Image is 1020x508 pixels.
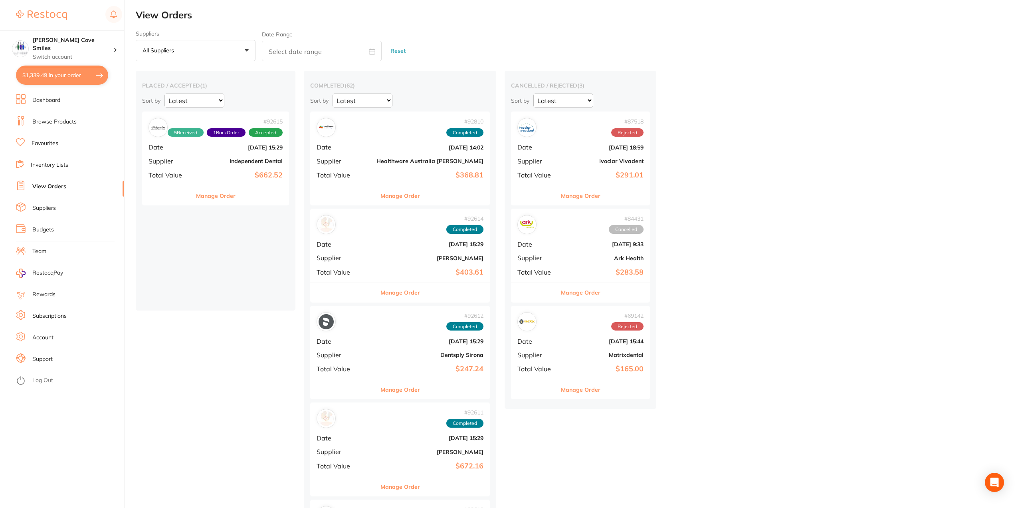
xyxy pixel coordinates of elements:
a: Log Out [32,377,53,384]
p: Sort by [310,97,329,104]
span: Date [517,241,557,248]
b: Matrixdental [564,352,644,358]
span: Rejected [611,128,644,137]
span: Completed [446,419,483,428]
button: Manage Order [380,186,420,205]
h4: Hallett Cove Smiles [33,36,113,52]
span: # 92614 [446,215,483,222]
b: [PERSON_NAME] [376,449,483,455]
img: Dentsply Sirona [319,314,334,329]
span: # 92612 [446,313,483,319]
span: Total Value [317,365,370,373]
span: Received [168,128,204,137]
b: Dentsply Sirona [376,352,483,358]
b: [DATE] 15:44 [564,338,644,345]
span: Completed [446,225,483,234]
img: Hallett Cove Smiles [12,41,28,57]
a: Support [32,355,53,363]
b: [DATE] 15:29 [198,144,283,151]
span: Date [317,338,370,345]
span: # 84431 [609,215,644,222]
span: Completed [446,128,483,137]
button: Manage Order [380,283,420,302]
button: Manage Order [380,477,420,496]
b: Ark Health [564,255,644,261]
span: Completed [446,322,483,331]
b: [PERSON_NAME] [376,255,483,261]
span: Date [317,241,370,248]
span: Date [517,338,557,345]
label: Suppliers [136,30,255,37]
span: Date [317,143,370,151]
b: $672.16 [376,462,483,470]
a: Inventory Lists [31,161,68,169]
a: Dashboard [32,96,60,104]
img: RestocqPay [16,269,26,278]
span: Total Value [517,269,557,276]
b: [DATE] 15:29 [376,241,483,247]
a: Rewards [32,291,55,299]
a: Team [32,247,46,255]
a: Account [32,334,53,342]
button: Manage Order [380,380,420,399]
span: Back orders [207,128,246,137]
img: Ark Health [519,217,535,232]
img: Restocq Logo [16,10,67,20]
span: Total Value [517,171,557,179]
span: Supplier [149,157,191,165]
img: Healthware Australia Ridley [319,120,334,135]
b: $165.00 [564,365,644,373]
div: Independent Dental#926155Received1BackOrderAcceptedDate[DATE] 15:29SupplierIndependent DentalTota... [142,112,289,205]
span: RestocqPay [32,269,63,277]
button: Manage Order [196,186,236,205]
b: $368.81 [376,171,483,179]
span: Total Value [317,462,370,470]
span: Total Value [317,269,370,276]
span: Supplier [517,157,557,165]
button: Reset [388,40,408,62]
span: Supplier [317,157,370,165]
a: Budgets [32,226,54,234]
button: Manage Order [561,186,600,205]
a: View Orders [32,183,66,191]
p: All suppliers [143,47,177,54]
span: # 69142 [611,313,644,319]
img: Matrixdental [519,314,535,329]
div: Open Intercom Messenger [985,473,1004,492]
b: $662.52 [198,171,283,179]
h2: View Orders [136,10,1020,21]
img: Henry Schein Halas [319,411,334,426]
span: Date [517,143,557,151]
b: Independent Dental [198,158,283,164]
span: Total Value [317,171,370,179]
a: RestocqPay [16,269,63,278]
span: Supplier [317,448,370,455]
span: # 92611 [446,409,483,416]
b: [DATE] 18:59 [564,144,644,151]
span: Total Value [149,171,191,179]
input: Select date range [262,41,382,61]
button: $1,339.49 in your order [16,66,108,85]
span: # 92810 [446,118,483,125]
a: Suppliers [32,204,56,212]
h2: cancelled / rejected ( 3 ) [511,82,650,89]
b: $283.58 [564,268,644,277]
a: Subscriptions [32,312,67,320]
b: Ivoclar Vivadent [564,158,644,164]
span: Date [317,434,370,442]
button: Log Out [16,375,122,387]
span: # 92615 [168,118,283,125]
button: Manage Order [561,380,600,399]
b: $291.01 [564,171,644,179]
span: Accepted [249,128,283,137]
b: [DATE] 9:33 [564,241,644,247]
b: [DATE] 15:29 [376,338,483,345]
b: [DATE] 14:02 [376,144,483,151]
span: Supplier [517,254,557,261]
img: Independent Dental [151,120,166,135]
b: Healthware Australia [PERSON_NAME] [376,158,483,164]
span: Cancelled [609,225,644,234]
h2: completed ( 62 ) [310,82,490,89]
span: Supplier [317,351,370,359]
span: Date [149,143,191,151]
